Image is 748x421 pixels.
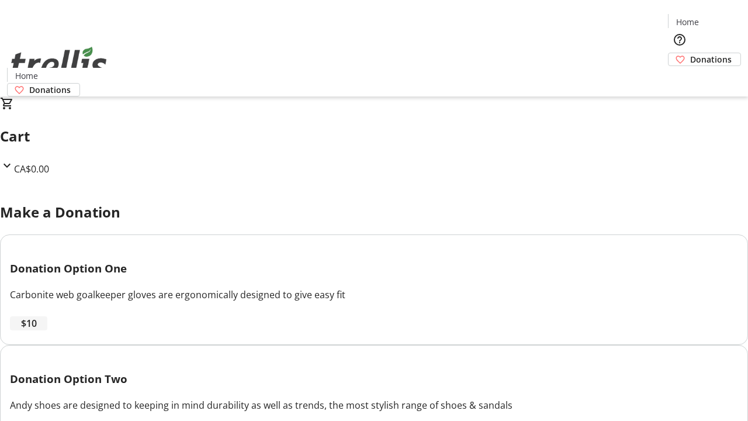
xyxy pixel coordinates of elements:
span: Home [676,16,699,28]
span: $10 [21,316,37,330]
a: Home [669,16,706,28]
button: Help [668,28,691,51]
button: Cart [668,66,691,89]
span: Donations [690,53,732,65]
a: Donations [7,83,80,96]
h3: Donation Option Two [10,371,738,387]
div: Carbonite web goalkeeper gloves are ergonomically designed to give easy fit [10,288,738,302]
img: Orient E2E Organization iFr263TEYm's Logo [7,34,111,92]
span: Home [15,70,38,82]
a: Home [8,70,45,82]
span: CA$0.00 [14,163,49,175]
h3: Donation Option One [10,260,738,277]
div: Andy shoes are designed to keeping in mind durability as well as trends, the most stylish range o... [10,398,738,412]
button: $10 [10,316,47,330]
span: Donations [29,84,71,96]
a: Donations [668,53,741,66]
